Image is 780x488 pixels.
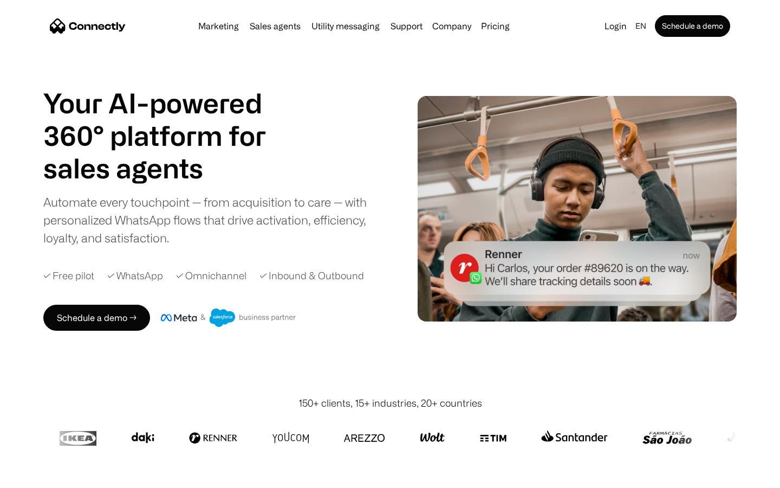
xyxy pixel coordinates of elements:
[245,22,305,30] a: Sales agents
[259,268,364,283] div: ✓ Inbound & Outbound
[43,305,150,331] a: Schedule a demo →
[43,87,292,152] h1: Your AI-powered 360° platform for
[432,18,471,34] div: Company
[43,268,94,283] div: ✓ Free pilot
[429,18,474,34] div: Company
[655,15,730,37] a: Schedule a demo
[43,152,292,184] div: carousel
[477,22,514,30] a: Pricing
[631,18,653,34] div: en
[386,22,427,30] a: Support
[176,268,246,283] div: ✓ Omnichannel
[307,22,384,30] a: Utility messaging
[600,18,631,34] a: Login
[50,18,126,34] a: home
[11,468,65,484] aside: Language selected: English
[43,152,292,184] div: 1 of 4
[43,193,385,247] div: Automate every touchpoint — from acquisition to care — with personalized WhatsApp flows that driv...
[107,268,163,283] div: ✓ WhatsApp
[22,469,65,484] ul: Language list
[298,396,482,410] div: 150+ clients, 15+ industries, 20+ countries
[161,309,296,327] img: Meta and Salesforce business partner badge.
[43,152,292,184] h1: sales agents
[635,18,646,34] div: en
[194,22,243,30] a: Marketing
